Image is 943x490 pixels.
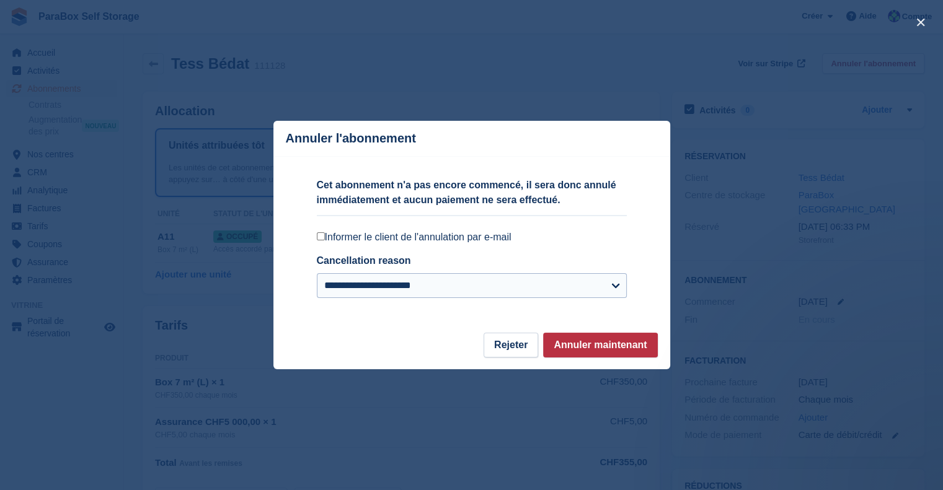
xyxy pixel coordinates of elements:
[911,12,931,32] button: close
[484,333,538,357] button: Rejeter
[317,255,411,266] label: Cancellation reason
[317,232,325,240] input: Informer le client de l'annulation par e-mail
[543,333,657,357] button: Annuler maintenant
[286,131,416,146] p: Annuler l'abonnement
[317,231,627,243] label: Informer le client de l'annulation par e-mail
[317,178,627,208] p: Cet abonnement n'a pas encore commencé, il sera donc annulé immédiatement et aucun paiement ne se...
